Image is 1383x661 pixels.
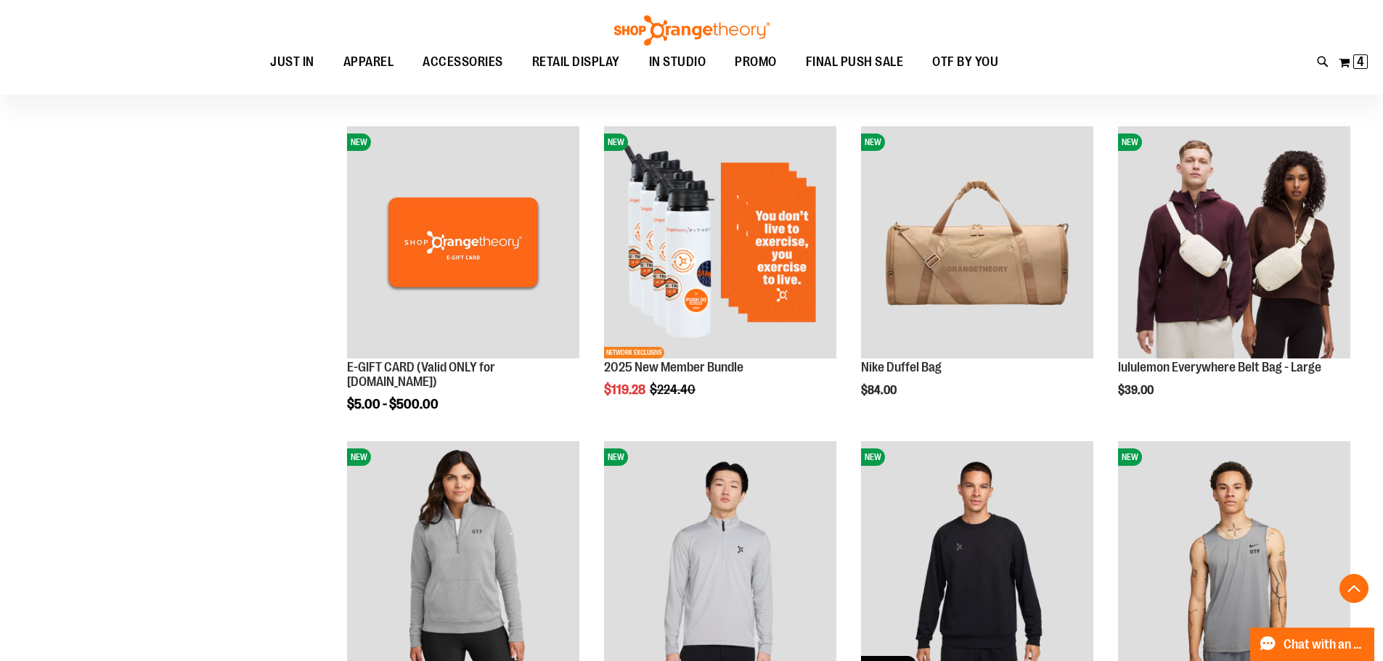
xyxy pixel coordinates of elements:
span: NEW [1118,134,1142,151]
button: Back To Top [1339,574,1368,603]
span: NEW [1118,448,1142,466]
img: Shop Orangetheory [612,15,772,46]
span: IN STUDIO [649,46,706,78]
div: product [854,119,1101,434]
a: Nike Duffel BagNEW [861,126,1093,361]
span: FINAL PUSH SALE [806,46,904,78]
span: Chat with an Expert [1284,638,1366,652]
span: $5.00 - $500.00 [347,397,438,411]
a: lululemon Everywhere Belt Bag - LargeNEW [1118,126,1350,361]
span: JUST IN [270,46,314,78]
div: product [597,119,844,434]
a: ACCESSORIES [408,46,518,79]
span: APPAREL [343,46,394,78]
a: E-GIFT CARD (Valid ONLY for ShopOrangetheory.com)NEW [347,126,579,361]
span: RETAIL DISPLAY [532,46,620,78]
div: product [340,119,587,448]
span: $224.40 [650,382,698,397]
a: 2025 New Member Bundle [604,360,743,374]
span: PROMO [735,46,777,78]
a: PROMO [720,46,791,79]
span: NEW [347,134,371,151]
img: Nike Duffel Bag [861,126,1093,358]
img: lululemon Everywhere Belt Bag - Large [1118,126,1350,358]
img: 2025 New Member Bundle [604,126,836,358]
span: NEW [861,448,885,466]
a: lululemon Everywhere Belt Bag - Large [1118,360,1321,374]
span: $119.28 [604,382,648,397]
span: NEW [861,134,885,151]
span: OTF BY YOU [932,46,998,78]
a: FINAL PUSH SALE [791,46,918,79]
span: $39.00 [1118,384,1156,397]
a: 2025 New Member BundleNEWNETWORK EXCLUSIVE [604,126,836,361]
span: NEW [604,134,628,151]
span: ACCESSORIES [423,46,503,78]
button: Chat with an Expert [1250,628,1375,661]
span: NEW [604,448,628,466]
span: $84.00 [861,384,899,397]
a: OTF BY YOU [918,46,1013,79]
div: product [1111,119,1358,434]
a: APPAREL [329,46,409,79]
span: 4 [1357,54,1364,69]
img: E-GIFT CARD (Valid ONLY for ShopOrangetheory.com) [347,126,579,358]
span: NEW [347,448,371,466]
a: RETAIL DISPLAY [518,46,635,79]
a: E-GIFT CARD (Valid ONLY for [DOMAIN_NAME]) [347,360,495,389]
a: Nike Duffel Bag [861,360,942,374]
a: IN STUDIO [635,46,721,79]
a: JUST IN [256,46,329,78]
span: NETWORK EXCLUSIVE [604,347,664,358]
